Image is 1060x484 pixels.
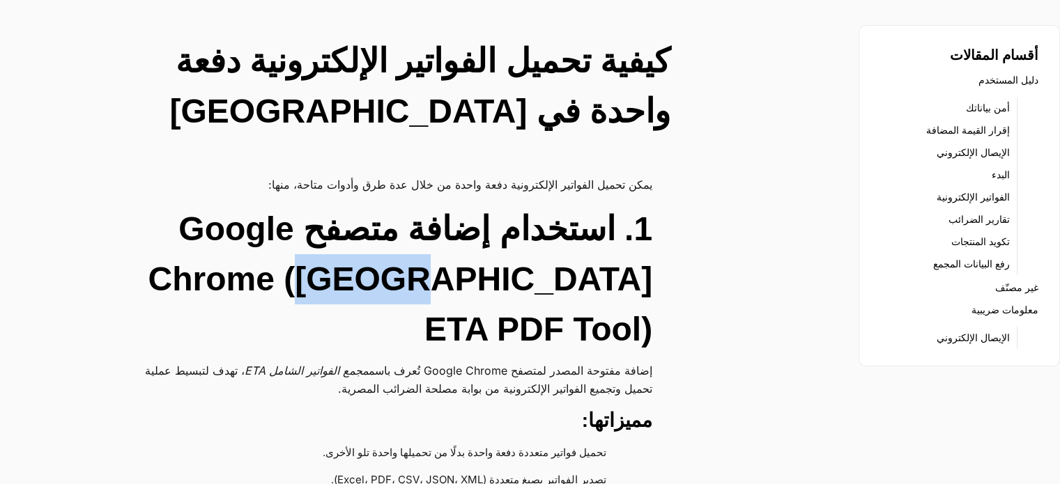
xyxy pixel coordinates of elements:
[937,187,1010,207] a: الفواتير الإلكترونية
[937,328,1010,348] a: الإيصال الإلكتروني
[131,36,670,136] h2: كيفية تحميل الفواتير الإلكترونية دفعة واحدة في [GEOGRAPHIC_DATA]
[951,232,1010,251] a: تكويد المنتجات
[114,175,652,194] p: يمكن تحميل الفواتير الإلكترونية دفعة واحدة من خلال عدة طرق وأدوات متاحة، منها:
[926,120,1010,140] a: إقرار القيمة المضافة
[937,143,1010,162] a: الإيصال الإلكتروني
[948,210,1010,229] a: تقارير الضرائب
[114,361,652,398] p: إضافة مفتوحة المصدر لمتصفح Google Chrome تُعرف باسم ، تهدف لتبسيط عملية تحميل وتجميع الفواتير الإ...
[933,254,1010,274] a: رفع البيانات المجمع
[992,165,1010,185] a: البدء
[128,440,624,467] li: تحميل فواتير متعددة دفعة واحدة بدلًا من تحميلها واحدة تلو الأخرى.
[114,204,652,354] h2: 1. استخدام إضافة متصفح Google Chrome ([GEOGRAPHIC_DATA] ETA PDF Tool)
[245,364,369,377] em: مجمع الفواتير الشامل ETA
[978,70,1038,90] a: دليل المستخدم
[966,98,1010,118] a: أمن بياناتك
[971,300,1038,320] a: معلومات ضريبية
[949,47,1038,63] strong: أقسام المقالات
[114,408,652,433] h3: مميزاتها:
[995,278,1038,297] a: غير مصنّف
